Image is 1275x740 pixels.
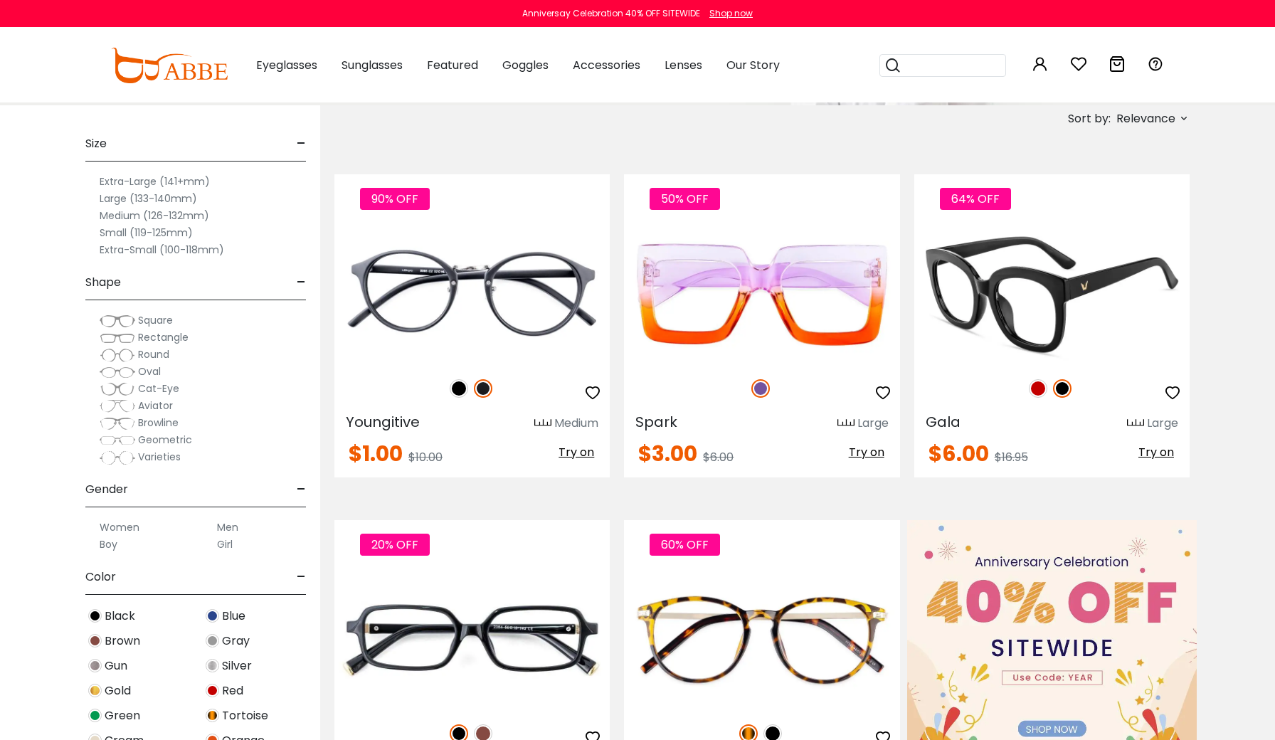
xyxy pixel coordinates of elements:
span: Geometric [138,433,192,447]
span: Gun [105,657,127,675]
div: Medium [554,415,598,432]
span: Lenses [665,57,702,73]
img: Geometric.png [100,433,135,448]
img: Round.png [100,348,135,362]
span: Oval [138,364,161,379]
span: - [297,560,306,594]
img: Gray [206,634,219,647]
span: $6.00 [929,438,989,469]
img: Red [1029,379,1047,398]
span: Gender [85,472,128,507]
span: Square [138,313,173,327]
img: Green [88,709,102,722]
span: Gray [222,633,250,650]
span: Try on [559,444,594,460]
span: Color [85,560,116,594]
span: $1.00 [349,438,403,469]
span: Gold [105,682,131,699]
button: Try on [1134,443,1178,462]
span: Goggles [502,57,549,73]
label: Boy [100,536,117,553]
img: size ruler [534,418,551,429]
span: Try on [849,444,884,460]
span: Spark [635,412,677,432]
img: Brown [88,634,102,647]
span: Blue [222,608,245,625]
label: Men [217,519,238,536]
img: Gold [88,684,102,697]
img: Aviator.png [100,399,135,413]
img: size ruler [1127,418,1144,429]
img: Black [450,379,468,398]
span: Sunglasses [342,57,403,73]
span: 20% OFF [360,534,430,556]
span: Black [105,608,135,625]
img: Oval.png [100,365,135,379]
span: Sort by: [1068,110,1111,127]
span: 90% OFF [360,188,430,210]
img: Cat-Eye.png [100,382,135,396]
img: Blue [206,609,219,623]
img: Varieties.png [100,450,135,465]
span: 60% OFF [650,534,720,556]
span: Gala [926,412,961,432]
img: Square.png [100,314,135,328]
span: Relevance [1116,106,1175,132]
span: Aviator [138,398,173,413]
span: 64% OFF [940,188,1011,210]
div: Anniversay Celebration 40% OFF SITEWIDE [522,7,700,20]
button: Try on [554,443,598,462]
span: Red [222,682,243,699]
img: Red [206,684,219,697]
img: abbeglasses.com [111,48,228,83]
span: Accessories [573,57,640,73]
span: Varieties [138,450,181,464]
span: Eyeglasses [256,57,317,73]
span: Shape [85,265,121,300]
img: size ruler [837,418,855,429]
span: Green [105,707,140,724]
span: Size [85,127,107,161]
img: Gun [88,659,102,672]
span: Cat-Eye [138,381,179,396]
label: Girl [217,536,233,553]
div: Large [1147,415,1178,432]
img: Tortoise Callie - Combination ,Universal Bridge Fit [624,571,899,709]
img: Rectangle.png [100,331,135,345]
img: Browline.png [100,416,135,430]
img: Tortoise [206,709,219,722]
img: Black Gala - Plastic ,Universal Bridge Fit [914,226,1190,364]
label: Women [100,519,139,536]
span: Rectangle [138,330,189,344]
label: Medium (126-132mm) [100,207,209,224]
span: - [297,127,306,161]
span: $3.00 [638,438,697,469]
span: $10.00 [408,449,443,465]
img: Purple Spark - Plastic ,Universal Bridge Fit [624,226,899,364]
label: Large (133-140mm) [100,190,197,207]
img: Black Utamaro - TR ,Universal Bridge Fit [334,571,610,709]
label: Extra-Small (100-118mm) [100,241,224,258]
img: Matte Black [474,379,492,398]
span: Try on [1138,444,1174,460]
img: Black [1053,379,1072,398]
div: Shop now [709,7,753,20]
span: Round [138,347,169,361]
span: $6.00 [703,449,734,465]
img: Black [88,609,102,623]
a: Shop now [702,7,753,19]
button: Try on [845,443,889,462]
span: Youngitive [346,412,420,432]
span: Featured [427,57,478,73]
div: Large [857,415,889,432]
span: - [297,472,306,507]
label: Extra-Large (141+mm) [100,173,210,190]
img: Matte-black Youngitive - Plastic ,Adjust Nose Pads [334,226,610,364]
span: Brown [105,633,140,650]
span: Silver [222,657,252,675]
